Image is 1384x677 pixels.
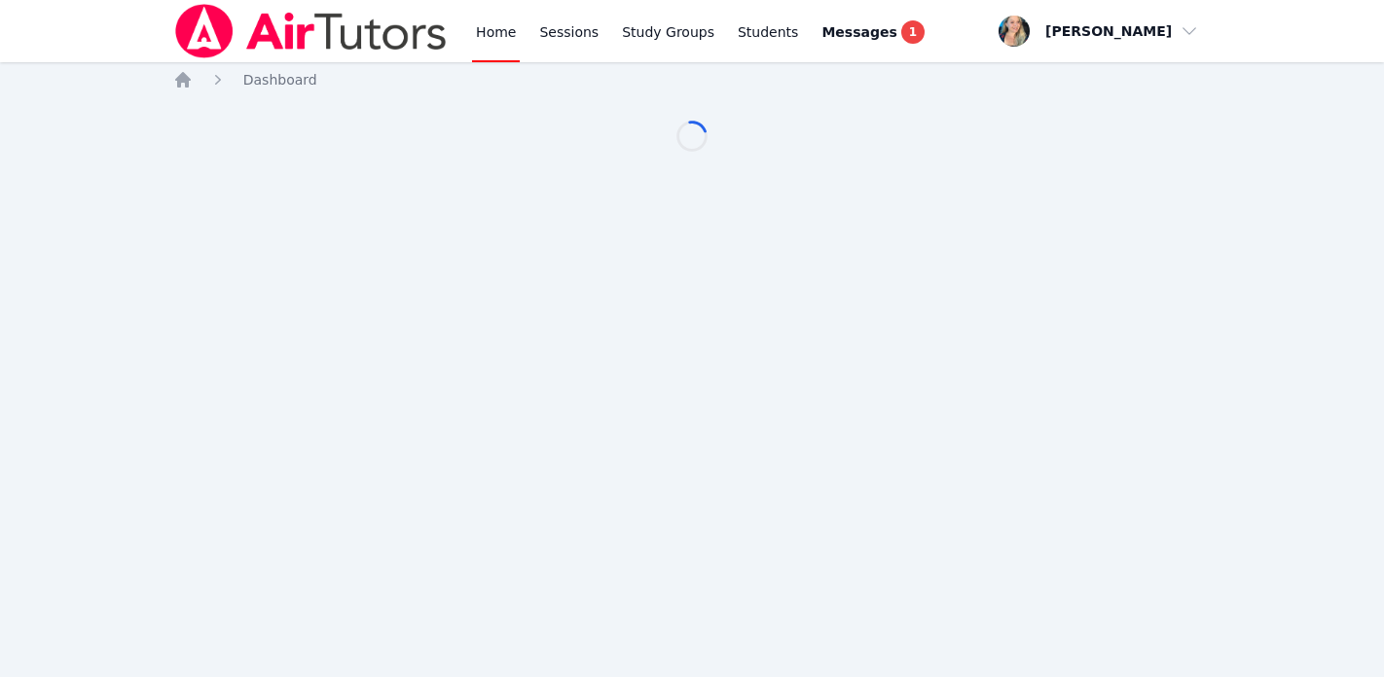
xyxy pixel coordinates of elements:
[243,70,317,89] a: Dashboard
[243,72,317,88] span: Dashboard
[173,4,449,58] img: Air Tutors
[173,70,1212,89] nav: Breadcrumb
[821,22,896,42] span: Messages
[901,20,925,44] span: 1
